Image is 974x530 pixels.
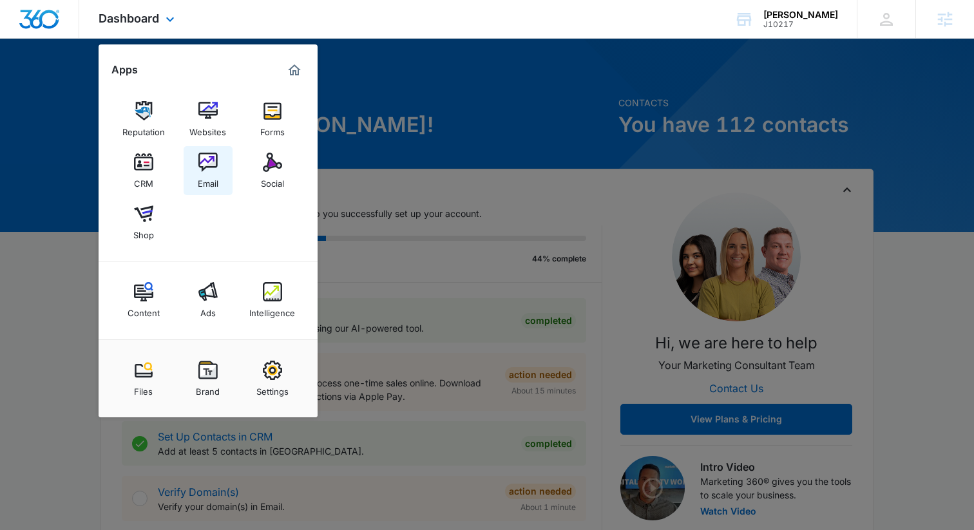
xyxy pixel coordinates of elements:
div: Websites [189,120,226,137]
div: Content [128,301,160,318]
div: account name [763,10,838,20]
a: Reputation [119,95,168,144]
a: Shop [119,198,168,247]
a: CRM [119,146,168,195]
a: Files [119,354,168,403]
div: Email [198,172,218,189]
a: Email [184,146,233,195]
div: Ads [200,301,216,318]
div: Brand [196,380,220,397]
div: Forms [260,120,285,137]
div: Reputation [122,120,165,137]
a: Content [119,276,168,325]
span: Dashboard [99,12,159,25]
a: Social [248,146,297,195]
a: Ads [184,276,233,325]
div: Files [134,380,153,397]
div: Settings [256,380,289,397]
div: Shop [133,223,154,240]
div: CRM [134,172,153,189]
a: Settings [248,354,297,403]
a: Forms [248,95,297,144]
div: Social [261,172,284,189]
h2: Apps [111,64,138,76]
a: Intelligence [248,276,297,325]
a: Brand [184,354,233,403]
a: Marketing 360® Dashboard [284,60,305,80]
a: Websites [184,95,233,144]
div: account id [763,20,838,29]
div: Intelligence [249,301,295,318]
